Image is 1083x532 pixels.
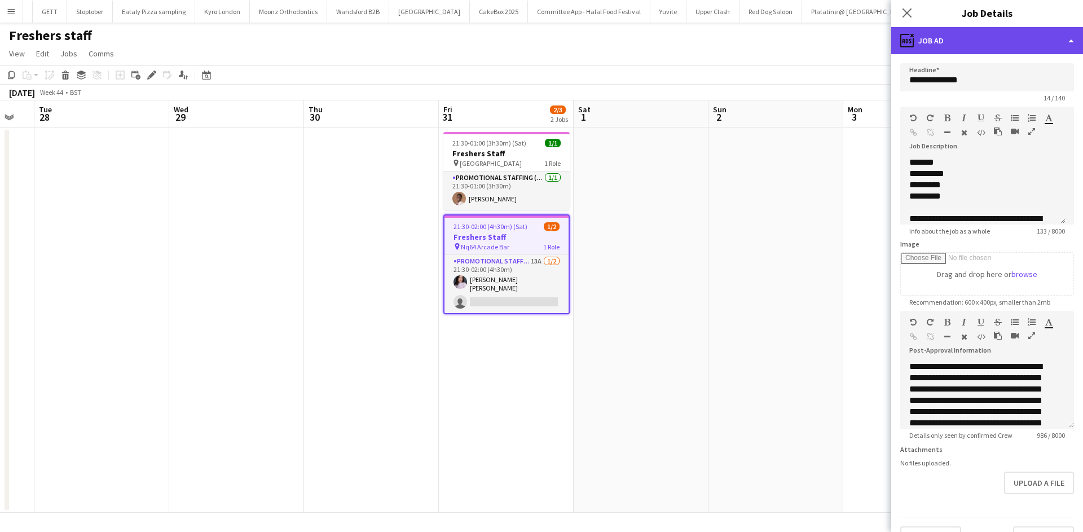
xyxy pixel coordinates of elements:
[650,1,686,23] button: Yuvite
[443,132,570,210] app-job-card: 21:30-01:00 (3h30m) (Sat)1/1Freshers Staff [GEOGRAPHIC_DATA]1 RolePromotional Staffing (Brand Amb...
[39,104,52,115] span: Tue
[1004,472,1074,494] button: Upload a file
[926,113,934,122] button: Redo
[56,46,82,61] a: Jobs
[174,104,188,115] span: Wed
[37,88,65,96] span: Week 44
[900,459,1074,467] div: No files uploaded.
[926,318,934,327] button: Redo
[1028,331,1036,340] button: Fullscreen
[444,255,569,313] app-card-role: Promotional Staffing (Brand Ambassadors)13A1/221:30-02:00 (4h30m)[PERSON_NAME] [PERSON_NAME]
[960,332,968,341] button: Clear Formatting
[195,1,250,23] button: Kyro London
[960,128,968,137] button: Clear Formatting
[9,87,35,98] div: [DATE]
[461,243,509,251] span: Nq64 Arcade Bar
[739,1,802,23] button: Red Dog Saloon
[36,49,49,59] span: Edit
[576,111,591,124] span: 1
[172,111,188,124] span: 29
[544,222,560,231] span: 1/2
[84,46,118,61] a: Comms
[1011,127,1019,136] button: Insert video
[1045,318,1053,327] button: Text Color
[544,159,561,168] span: 1 Role
[943,113,951,122] button: Bold
[900,445,943,454] label: Attachments
[977,332,985,341] button: HTML Code
[60,49,77,59] span: Jobs
[250,1,327,23] button: Moonz Orthodontics
[1011,318,1019,327] button: Unordered List
[67,1,113,23] button: Stoptober
[943,318,951,327] button: Bold
[909,318,917,327] button: Undo
[543,243,560,251] span: 1 Role
[442,111,452,124] span: 31
[307,111,323,124] span: 30
[1028,431,1074,439] span: 986 / 8000
[960,113,968,122] button: Italic
[802,1,918,23] button: Platatine @ [GEOGRAPHIC_DATA]
[891,27,1083,54] div: Job Ad
[1028,318,1036,327] button: Ordered List
[9,27,92,44] h1: Freshers staff
[578,104,591,115] span: Sat
[711,111,727,124] span: 2
[994,331,1002,340] button: Paste as plain text
[994,113,1002,122] button: Strikethrough
[5,46,29,61] a: View
[848,104,862,115] span: Mon
[900,227,999,235] span: Info about the job as a whole
[470,1,528,23] button: CakeBox 2025
[444,232,569,242] h3: Freshers Staff
[443,104,452,115] span: Fri
[89,49,114,59] span: Comms
[550,105,566,114] span: 2/3
[443,148,570,159] h3: Freshers Staff
[891,6,1083,20] h3: Job Details
[960,318,968,327] button: Italic
[977,128,985,137] button: HTML Code
[452,139,526,147] span: 21:30-01:00 (3h30m) (Sat)
[443,214,570,314] app-job-card: 21:30-02:00 (4h30m) (Sat)1/2Freshers Staff Nq64 Arcade Bar1 RolePromotional Staffing (Brand Ambas...
[33,1,67,23] button: GETT
[70,88,81,96] div: BST
[389,1,470,23] button: [GEOGRAPHIC_DATA]
[37,111,52,124] span: 28
[32,46,54,61] a: Edit
[977,113,985,122] button: Underline
[309,104,323,115] span: Thu
[551,115,568,124] div: 2 Jobs
[460,159,522,168] span: [GEOGRAPHIC_DATA]
[454,222,527,231] span: 21:30-02:00 (4h30m) (Sat)
[443,172,570,210] app-card-role: Promotional Staffing (Brand Ambassadors)1/121:30-01:00 (3h30m)[PERSON_NAME]
[1011,331,1019,340] button: Insert video
[943,332,951,341] button: Horizontal Line
[900,298,1059,306] span: Recommendation: 600 x 400px, smaller than 2mb
[1028,227,1074,235] span: 133 / 8000
[686,1,739,23] button: Upper Clash
[9,49,25,59] span: View
[1028,127,1036,136] button: Fullscreen
[1028,113,1036,122] button: Ordered List
[545,139,561,147] span: 1/1
[900,431,1022,439] span: Details only seen by confirmed Crew
[327,1,389,23] button: Wandsford B2B
[994,127,1002,136] button: Paste as plain text
[528,1,650,23] button: Committee App - Halal Food Festival
[994,318,1002,327] button: Strikethrough
[977,318,985,327] button: Underline
[1011,113,1019,122] button: Unordered List
[846,111,862,124] span: 3
[943,128,951,137] button: Horizontal Line
[909,113,917,122] button: Undo
[1034,94,1074,102] span: 14 / 140
[1045,113,1053,122] button: Text Color
[113,1,195,23] button: Eataly Pizza sampling
[713,104,727,115] span: Sun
